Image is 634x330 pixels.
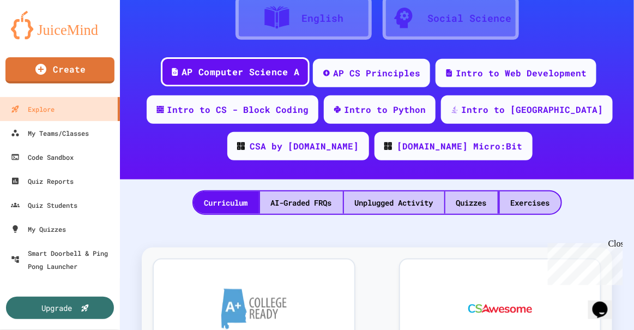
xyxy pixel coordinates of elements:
[260,191,343,214] div: AI-Graded FRQs
[301,11,343,26] div: English
[333,67,420,80] div: AP CS Principles
[344,103,426,116] div: Intro to Python
[588,286,623,319] iframe: chat widget
[250,140,359,153] div: CSA by [DOMAIN_NAME]
[221,289,287,329] img: A+ College Ready
[544,239,623,285] iframe: chat widget
[428,11,512,26] div: Social Science
[456,67,587,80] div: Intro to Web Development
[397,140,523,153] div: [DOMAIN_NAME] Micro:Bit
[5,57,114,83] a: Create
[384,142,392,150] img: CODE_logo_RGB.png
[42,302,73,314] div: Upgrade
[4,4,75,69] div: Chat with us now!Close
[500,191,561,214] div: Exercises
[167,103,309,116] div: Intro to CS - Block Coding
[182,65,299,79] div: AP Computer Science A
[194,191,259,214] div: Curriculum
[11,127,89,140] div: My Teams/Classes
[11,247,116,273] div: Smart Doorbell & Ping Pong Launcher
[344,191,444,214] div: Unplugged Activity
[445,191,498,214] div: Quizzes
[11,175,74,188] div: Quiz Reports
[11,223,66,236] div: My Quizzes
[11,199,77,212] div: Quiz Students
[11,103,55,116] div: Explore
[11,151,74,164] div: Code Sandbox
[237,142,245,150] img: CODE_logo_RGB.png
[11,11,109,39] img: logo-orange.svg
[461,103,603,116] div: Intro to [GEOGRAPHIC_DATA]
